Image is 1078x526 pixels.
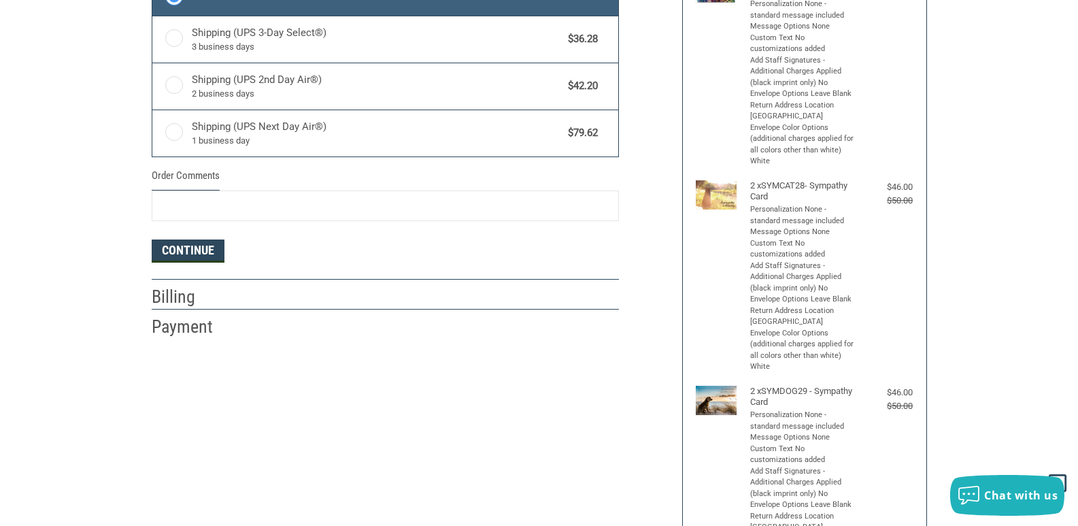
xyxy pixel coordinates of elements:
[152,168,220,191] legend: Order Comments
[192,40,562,54] span: 3 business days
[750,238,856,261] li: Custom Text No customizations added
[750,328,856,373] li: Envelope Color Options (additional charges applied for all colors other than white) White
[750,410,856,432] li: Personalization None - standard message included
[192,25,562,54] span: Shipping (UPS 3-Day Select®)
[152,286,231,308] h2: Billing
[858,180,913,194] div: $46.00
[152,240,224,263] button: Continue
[950,475,1064,516] button: Chat with us
[750,21,856,33] li: Message Options None
[750,227,856,238] li: Message Options None
[750,306,856,328] li: Return Address Location [GEOGRAPHIC_DATA]
[562,125,599,141] span: $79.62
[750,88,856,100] li: Envelope Options Leave Blank
[750,466,856,500] li: Add Staff Signatures - Additional Charges Applied (black imprint only) No
[750,432,856,444] li: Message Options None
[192,72,562,101] span: Shipping (UPS 2nd Day Air®)
[858,386,913,399] div: $46.00
[750,55,856,89] li: Add Staff Signatures - Additional Charges Applied (black imprint only) No
[984,488,1058,503] span: Chat with us
[750,386,856,408] h4: 2 x SYMDOG29 - Sympathy Card
[858,399,913,413] div: $50.00
[750,122,856,167] li: Envelope Color Options (additional charges applied for all colors other than white) White
[750,180,856,203] h4: 2 x SYMCAT28- Sympathy Card
[750,33,856,55] li: Custom Text No customizations added
[750,261,856,295] li: Add Staff Signatures - Additional Charges Applied (black imprint only) No
[152,316,231,338] h2: Payment
[750,100,856,122] li: Return Address Location [GEOGRAPHIC_DATA]
[750,204,856,227] li: Personalization None - standard message included
[192,134,562,148] span: 1 business day
[750,444,856,466] li: Custom Text No customizations added
[562,31,599,47] span: $36.28
[858,194,913,208] div: $50.00
[750,499,856,511] li: Envelope Options Leave Blank
[562,78,599,94] span: $42.20
[192,87,562,101] span: 2 business days
[750,294,856,306] li: Envelope Options Leave Blank
[192,119,562,148] span: Shipping (UPS Next Day Air®)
